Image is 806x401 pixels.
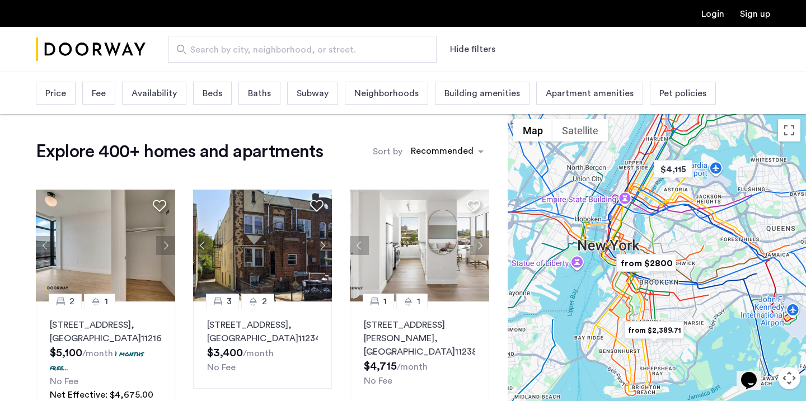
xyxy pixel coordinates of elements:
div: $4,115 [649,157,697,182]
p: [STREET_ADDRESS] 11216 [50,318,161,345]
span: No Fee [364,376,392,385]
sub: /month [397,362,428,371]
span: 2 [262,295,267,308]
span: Subway [297,87,329,100]
img: 2016_638673975962267132.jpeg [36,190,175,301]
sub: /month [243,349,274,358]
div: from $2800 [612,251,681,276]
button: Previous apartment [350,236,369,255]
button: Show street map [513,119,552,141]
button: Next apartment [313,236,332,255]
img: 2016_638484540295233130.jpeg [193,190,332,301]
span: 1 [105,295,108,308]
span: Apartment amenities [546,87,634,100]
span: 2 [69,295,74,308]
sub: /month [82,349,113,358]
span: Fee [92,87,106,100]
span: 1 [417,295,420,308]
button: Previous apartment [193,236,212,255]
span: $3,400 [207,347,243,358]
button: Previous apartment [36,236,55,255]
p: [STREET_ADDRESS][PERSON_NAME] 11238 [364,318,475,358]
span: 3 [227,295,232,308]
img: 2016_638666715889771230.jpeg [350,190,489,301]
button: Next apartment [470,236,489,255]
a: Registration [740,10,770,18]
span: No Fee [50,377,78,386]
div: Recommended [409,144,474,161]
span: Baths [248,87,271,100]
span: Price [45,87,66,100]
p: [STREET_ADDRESS] 11234 [207,318,318,345]
button: Show satellite imagery [552,119,608,141]
iframe: chat widget [737,356,772,390]
a: Login [701,10,724,18]
span: $5,100 [50,347,82,358]
span: Building amenities [444,87,520,100]
button: Map camera controls [778,367,800,389]
span: Beds [203,87,222,100]
span: Net Effective: $4,675.00 [50,390,153,399]
a: 32[STREET_ADDRESS], [GEOGRAPHIC_DATA]11234No Fee [193,301,332,389]
span: Availability [132,87,177,100]
span: No Fee [207,363,236,372]
button: Show or hide filters [450,43,495,56]
span: 1 [383,295,387,308]
label: Sort by [373,145,402,158]
img: logo [36,29,146,70]
ng-select: sort-apartment [405,141,489,162]
button: Toggle fullscreen view [778,119,800,141]
h1: Explore 400+ homes and apartments [36,140,323,163]
span: Neighborhoods [354,87,419,100]
span: $4,715 [364,361,397,372]
span: Search by city, neighborhood, or street. [190,43,405,56]
input: Apartment Search [168,36,437,63]
div: from $2,389.71 [620,318,688,343]
span: Pet policies [659,87,706,100]
a: Cazamio Logo [36,29,146,70]
button: Next apartment [156,236,175,255]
